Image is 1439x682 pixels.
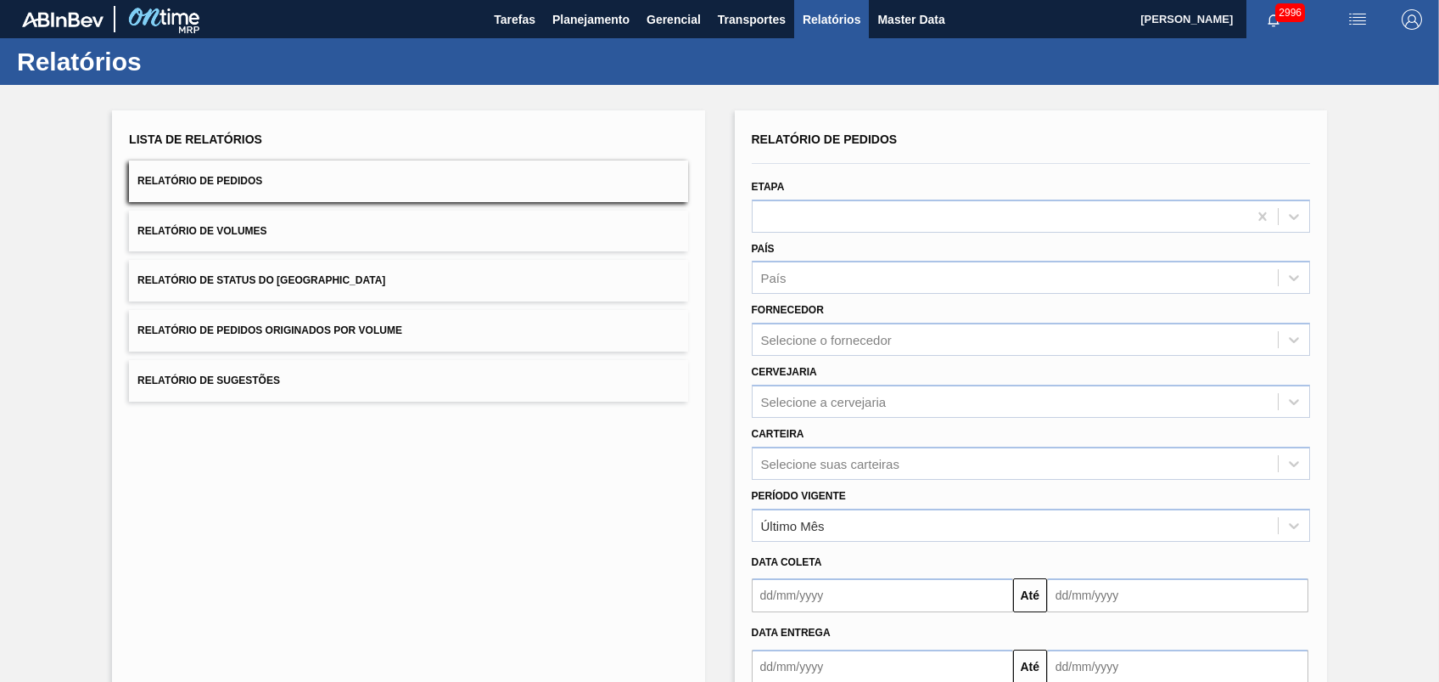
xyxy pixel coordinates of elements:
label: Período Vigente [752,490,846,502]
div: País [761,271,787,285]
input: dd/mm/yyyy [752,578,1013,612]
label: Cervejaria [752,366,817,378]
span: Gerencial [647,9,701,30]
span: Lista de Relatórios [129,132,262,146]
div: Selecione o fornecedor [761,333,892,347]
img: TNhmsLtSVTkK8tSr43FrP2fwEKptu5GPRR3wAAAABJRU5ErkJggg== [22,12,104,27]
input: dd/mm/yyyy [1047,578,1308,612]
img: userActions [1347,9,1368,30]
span: Relatório de Status do [GEOGRAPHIC_DATA] [137,274,385,286]
button: Relatório de Status do [GEOGRAPHIC_DATA] [129,260,687,302]
span: Relatório de Sugestões [137,375,280,386]
span: Relatório de Pedidos [137,175,262,187]
span: Tarefas [494,9,535,30]
span: 2996 [1275,3,1305,22]
label: Fornecedor [752,304,824,316]
span: Relatório de Pedidos [752,132,898,146]
img: Logout [1402,9,1422,30]
span: Relatórios [803,9,860,30]
div: Selecione a cervejaria [761,394,887,409]
span: Relatório de Volumes [137,225,266,237]
span: Master Data [877,9,944,30]
button: Relatório de Pedidos [129,161,687,202]
span: Data coleta [752,556,822,568]
div: Selecione suas carteiras [761,456,899,471]
label: Etapa [752,181,785,193]
h1: Relatórios [17,52,318,71]
button: Notificações [1246,8,1301,31]
button: Relatório de Pedidos Originados por Volume [129,310,687,352]
button: Relatório de Sugestões [129,360,687,402]
div: Último Mês [761,518,825,533]
label: País [752,243,775,255]
span: Transportes [718,9,786,30]
button: Relatório de Volumes [129,211,687,252]
span: Data entrega [752,627,831,639]
button: Até [1013,578,1047,612]
span: Planejamento [552,9,630,30]
label: Carteira [752,428,804,440]
span: Relatório de Pedidos Originados por Volume [137,324,402,336]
